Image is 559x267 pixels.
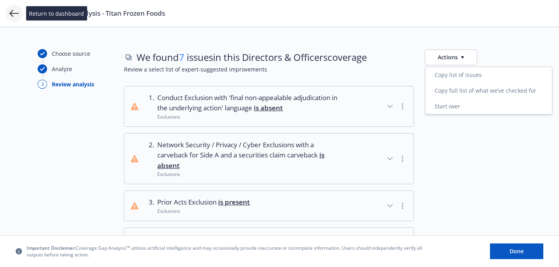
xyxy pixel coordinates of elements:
div: Analyze [52,65,72,73]
span: Prior Acts Exclusion [157,197,250,207]
span: Network Security / Privacy / Cyber Exclusions with a carveback for Side A and a securities claim ... [157,140,338,171]
div: Exclusions [157,113,338,120]
span: Review a select list of expert-suggested improvements [124,65,521,73]
span: 7 [179,51,184,64]
div: 3 . [145,197,154,214]
span: Coverage Gap Analysis™ utilizes artificial intelligence and may occasionally provide inaccurate o... [27,245,427,258]
span: is absent [243,234,272,243]
button: 3.Prior Acts Exclusion is presentExclusions [124,191,413,221]
div: 2 . [145,140,154,177]
div: Exclusions [157,171,338,177]
div: Review analysis [52,80,94,88]
span: Return to dashboard [29,9,84,18]
button: Actions [425,49,477,65]
div: 1 . [145,93,154,120]
button: 1.Conduct Exclusion with 'final non-appealable adjudication in the underlying action' language is... [124,86,413,126]
span: is present [218,198,250,207]
a: Copy full list of what we’ve checked for [425,83,552,99]
div: Exclusions [157,208,250,214]
div: 4 . [145,234,154,251]
span: is absent [157,150,324,170]
span: Conduct Exclusion with 'final non-appealable adjudication in the underlying action' language [157,93,338,113]
span: is absent [254,103,283,112]
span: Coverage Gap Analysis - Titan Frozen Foods [28,9,165,18]
button: 4.Severability of all Exclusions is absentExclusions [124,228,413,258]
div: 3 [38,80,47,89]
span: Severability of all Exclusions [157,234,272,244]
a: Start over [425,99,552,114]
span: Done [510,247,524,255]
span: Important Disclaimer: [27,245,76,251]
a: Copy list of issues [425,67,552,83]
div: Choose source [52,49,90,58]
span: We found issues in this Directors & Officers coverage [137,51,367,64]
button: 2.Network Security / Privacy / Cyber Exclusions with a carveback for Side A and a securities clai... [124,133,413,184]
button: Done [490,243,543,259]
